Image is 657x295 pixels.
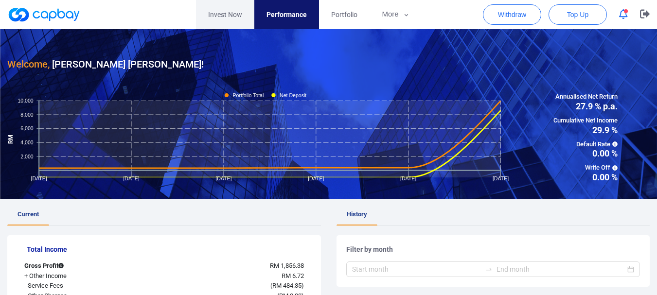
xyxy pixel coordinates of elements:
[553,116,618,126] span: Cumulative Net Income
[553,139,618,150] span: Default Rate
[352,264,481,275] input: Start month
[31,175,47,181] tspan: [DATE]
[331,9,357,20] span: Portfolio
[27,245,311,254] h5: Total Income
[553,163,618,173] span: Write Off
[346,245,640,254] h5: Filter by month
[493,175,509,181] tspan: [DATE]
[553,126,618,135] span: 29.9 %
[549,4,607,25] button: Top Up
[20,139,34,145] tspan: 4,000
[400,175,416,181] tspan: [DATE]
[17,261,140,271] div: Gross Profit
[553,102,618,111] span: 27.9 % p.a.
[308,175,324,181] tspan: [DATE]
[270,262,304,269] span: RM 1,856.38
[233,92,264,98] tspan: Portfolio Total
[485,265,493,273] span: to
[17,271,140,281] div: + Other Income
[266,9,307,20] span: Performance
[485,265,493,273] span: swap-right
[18,98,33,104] tspan: 10,000
[18,210,39,218] span: Current
[7,56,204,72] h3: [PERSON_NAME] [PERSON_NAME] !
[280,92,306,98] tspan: Net Deposit
[17,281,140,291] div: - Service Fees
[20,153,34,159] tspan: 2,000
[347,210,367,218] span: History
[7,134,14,143] tspan: RM
[483,4,541,25] button: Withdraw
[272,282,302,289] span: RM 484.35
[553,173,618,182] span: 0.00 %
[497,264,625,275] input: End month
[20,111,34,117] tspan: 8,000
[140,281,311,291] div: ( )
[123,175,139,181] tspan: [DATE]
[20,125,34,131] tspan: 6,000
[553,149,618,158] span: 0.00 %
[215,175,231,181] tspan: [DATE]
[282,272,304,279] span: RM 6.72
[553,92,618,102] span: Annualised Net Return
[567,10,588,19] span: Top Up
[7,58,50,70] span: Welcome,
